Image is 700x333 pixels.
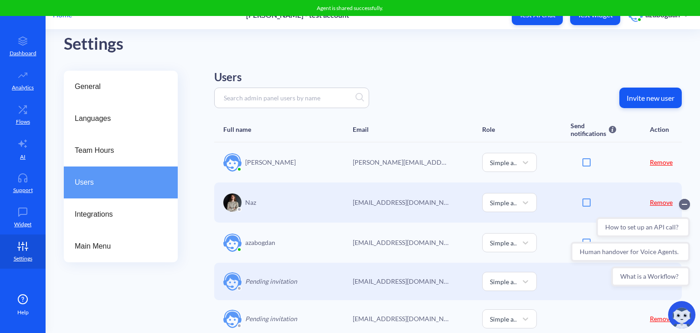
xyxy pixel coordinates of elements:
[650,125,669,133] div: Action
[223,310,242,328] img: user image
[245,198,256,207] p: Naz
[317,5,383,11] span: Agent is shared successfully.
[3,48,123,68] button: Human handover for Voice Agents.
[627,94,674,103] p: Invite new user
[75,209,160,220] span: Integrations
[14,255,32,263] p: Settings
[64,103,178,135] a: Languages
[353,314,448,323] p: d.kurmazenko@nais.gov.ua
[64,71,178,103] a: General
[619,88,682,108] button: Invite new user
[75,81,160,92] span: General
[214,71,682,84] h2: Users
[14,220,31,229] p: Widget
[64,230,178,262] a: Main Menu
[223,153,242,172] img: user image
[353,157,448,167] p: christina.vergelets@botscrew.com
[245,315,297,323] i: Pending invitation
[75,241,160,252] span: Main Menu
[650,158,673,166] a: Remove
[75,145,160,156] span: Team Hours
[16,118,30,126] p: Flows
[29,24,123,44] button: How to set up an API call?
[13,186,33,194] p: Support
[223,125,251,133] div: Full name
[64,166,178,198] a: Users
[650,315,673,323] a: Remove
[10,49,36,57] p: Dashboard
[64,198,178,230] a: Integrations
[490,157,518,167] div: Simple admin
[44,73,123,93] button: What is a Workflow?
[490,198,518,207] div: Simple admin
[490,238,518,247] div: Simple admin
[245,157,296,167] p: [PERSON_NAME]
[245,277,297,285] i: Pending invitation
[353,238,448,247] p: azabogdan@gmail.com
[668,301,695,328] img: copilot-icon.svg
[353,198,448,207] p: nazarii.klymok@botscrew.com
[20,153,26,161] p: AI
[75,177,160,188] span: Users
[75,113,160,124] span: Languages
[223,272,242,291] img: user image
[12,83,34,92] p: Analytics
[64,31,700,57] div: Settings
[223,234,242,252] img: user image
[353,276,448,286] p: l.buralov@nais.gov.ua
[482,125,495,133] div: Role
[353,125,369,133] div: Email
[17,308,29,317] span: Help
[219,93,355,103] input: Search admin panel users by name
[245,238,275,247] p: azabogdan
[223,193,242,212] img: user image
[490,276,518,286] div: Simple admin
[112,5,123,16] button: Collapse conversation starters
[607,122,616,137] img: info icon
[64,135,178,166] a: Team Hours
[571,122,607,137] div: Send notifications
[490,314,518,323] div: Simple admin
